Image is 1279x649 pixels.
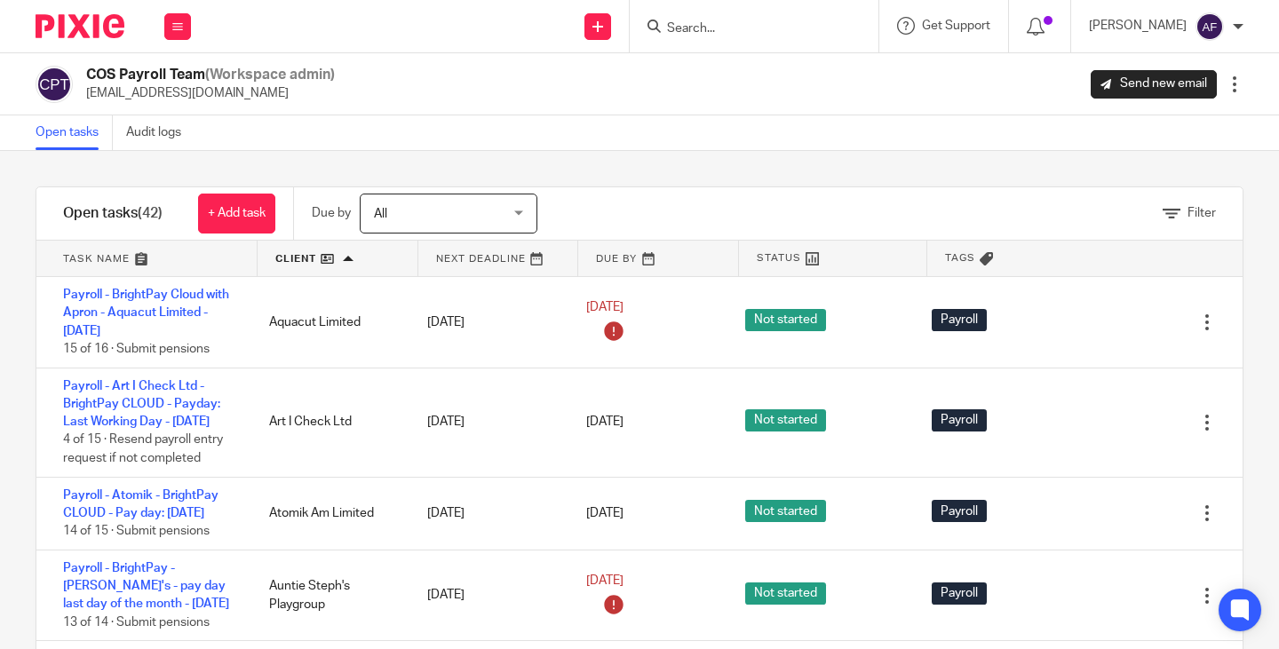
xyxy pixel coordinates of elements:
[63,289,229,337] a: Payroll - BrightPay Cloud with Apron - Aquacut Limited - [DATE]
[251,404,410,439] div: Art I Check Ltd
[409,495,568,531] div: [DATE]
[1188,207,1216,219] span: Filter
[36,14,124,38] img: Pixie
[251,305,410,340] div: Aquacut Limited
[932,309,987,331] span: Payroll
[745,582,826,605] span: Not started
[205,67,335,82] span: (Workspace admin)
[1196,12,1224,41] img: svg%3E
[665,21,825,37] input: Search
[932,409,987,431] span: Payroll
[63,526,210,538] span: 14 of 15 · Submit pensions
[86,84,335,102] p: [EMAIL_ADDRESS][DOMAIN_NAME]
[1091,70,1217,99] a: Send new email
[312,204,351,222] p: Due by
[409,404,568,439] div: [DATE]
[586,302,624,314] span: [DATE]
[86,66,335,84] h2: COS Payroll Team
[138,206,163,220] span: (42)
[586,507,624,519] span: [DATE]
[932,500,987,522] span: Payroll
[63,489,218,519] a: Payroll - Atomik - BrightPay CLOUD - Pay day: [DATE]
[757,250,801,265] span: Status
[374,208,387,220] span: All
[63,343,210,355] span: 15 of 16 · Submit pensions
[945,250,975,265] span: Tags
[409,577,568,613] div: [DATE]
[63,380,220,429] a: Payroll - Art I Check Ltd - BrightPay CLOUD - Payday: Last Working Day - [DATE]
[251,495,410,531] div: Atomik Am Limited
[745,309,826,331] span: Not started
[36,115,113,150] a: Open tasks
[745,409,826,431] span: Not started
[586,416,624,429] span: [DATE]
[198,194,275,233] a: + Add task
[63,434,223,465] span: 4 of 15 · Resend payroll entry request if not completed
[922,20,990,32] span: Get Support
[409,305,568,340] div: [DATE]
[126,115,195,150] a: Audit logs
[1089,17,1187,35] p: [PERSON_NAME]
[36,66,73,103] img: svg%3E
[251,568,410,622] div: Auntie Steph's Playgroup
[932,582,987,605] span: Payroll
[586,575,624,588] span: [DATE]
[745,500,826,522] span: Not started
[63,562,229,611] a: Payroll - BrightPay - [PERSON_NAME]'s - pay day last day of the month - [DATE]
[63,616,210,629] span: 13 of 14 · Submit pensions
[63,204,163,223] h1: Open tasks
